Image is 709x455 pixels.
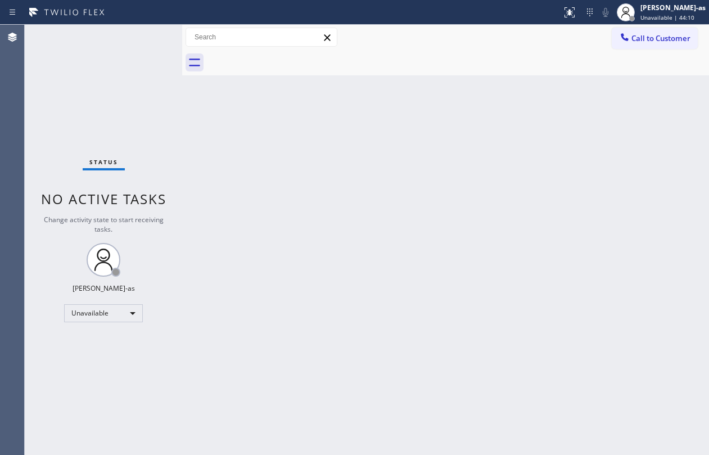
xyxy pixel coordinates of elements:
span: Unavailable | 44:10 [640,13,694,21]
div: [PERSON_NAME]-as [640,3,706,12]
button: Mute [598,4,613,20]
span: Status [89,158,118,166]
div: [PERSON_NAME]-as [73,283,135,293]
input: Search [186,28,337,46]
button: Call to Customer [612,28,698,49]
div: Unavailable [64,304,143,322]
span: No active tasks [41,190,166,208]
span: Change activity state to start receiving tasks. [44,215,164,234]
span: Call to Customer [631,33,690,43]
